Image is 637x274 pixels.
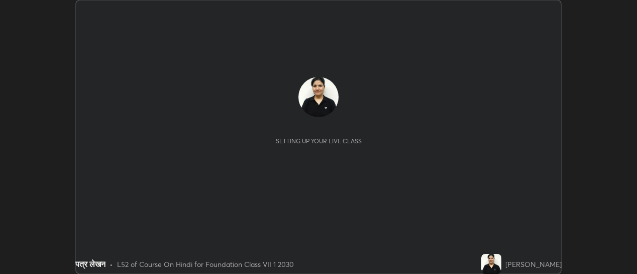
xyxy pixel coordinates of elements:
[110,259,113,269] div: •
[505,259,562,269] div: [PERSON_NAME]
[75,258,105,270] div: पत्र लेखन
[298,77,339,117] img: 86579f4253fc4877be02add53757b3dd.jpg
[117,259,294,269] div: L52 of Course On Hindi for Foundation Class VII 1 2030
[276,137,362,145] div: Setting up your live class
[481,254,501,274] img: 86579f4253fc4877be02add53757b3dd.jpg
